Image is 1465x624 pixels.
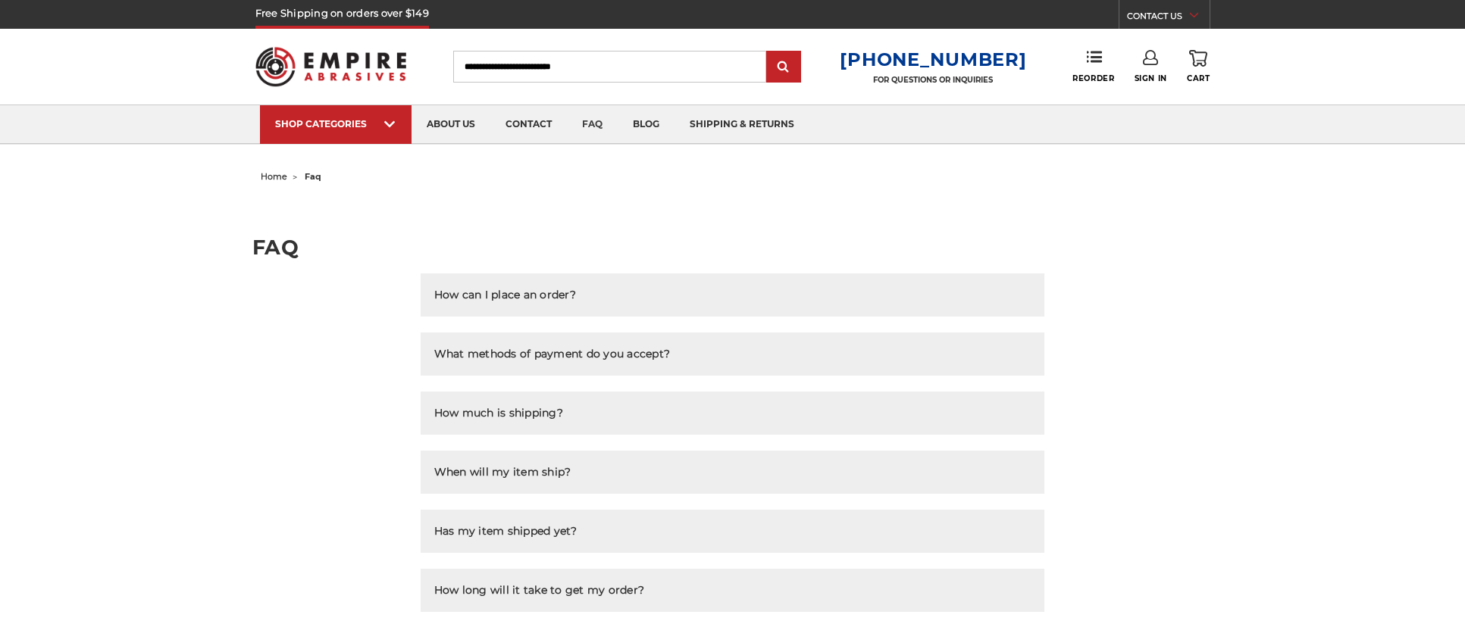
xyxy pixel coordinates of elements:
span: Cart [1187,73,1210,83]
h2: When will my item ship? [434,464,571,480]
p: FOR QUESTIONS OR INQUIRIES [840,75,1026,85]
h2: How much is shipping? [434,405,563,421]
img: Empire Abrasives [255,37,407,96]
h2: How can I place an order? [434,287,576,303]
a: contact [490,105,567,144]
h2: How long will it take to get my order? [434,582,645,598]
span: Reorder [1072,73,1114,83]
a: CONTACT US [1127,8,1210,29]
a: Cart [1187,50,1210,83]
div: SHOP CATEGORIES [275,118,396,129]
input: Submit [768,52,799,83]
button: How much is shipping? [421,392,1045,435]
span: faq [305,171,321,182]
a: about us [412,105,490,144]
a: blog [618,105,675,144]
a: [PHONE_NUMBER] [840,48,1026,70]
h2: What methods of payment do you accept? [434,346,671,362]
button: Has my item shipped yet? [421,510,1045,553]
h2: Has my item shipped yet? [434,523,578,539]
span: Sign In [1135,73,1167,83]
button: When will my item ship? [421,451,1045,494]
button: How can I place an order? [421,273,1045,317]
h1: FAQ [252,237,1213,257]
a: home [261,171,287,182]
button: How long will it take to get my order? [421,569,1045,612]
a: faq [567,105,618,144]
button: What methods of payment do you accept? [421,332,1045,376]
a: shipping & returns [675,105,809,144]
a: Reorder [1072,50,1114,83]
